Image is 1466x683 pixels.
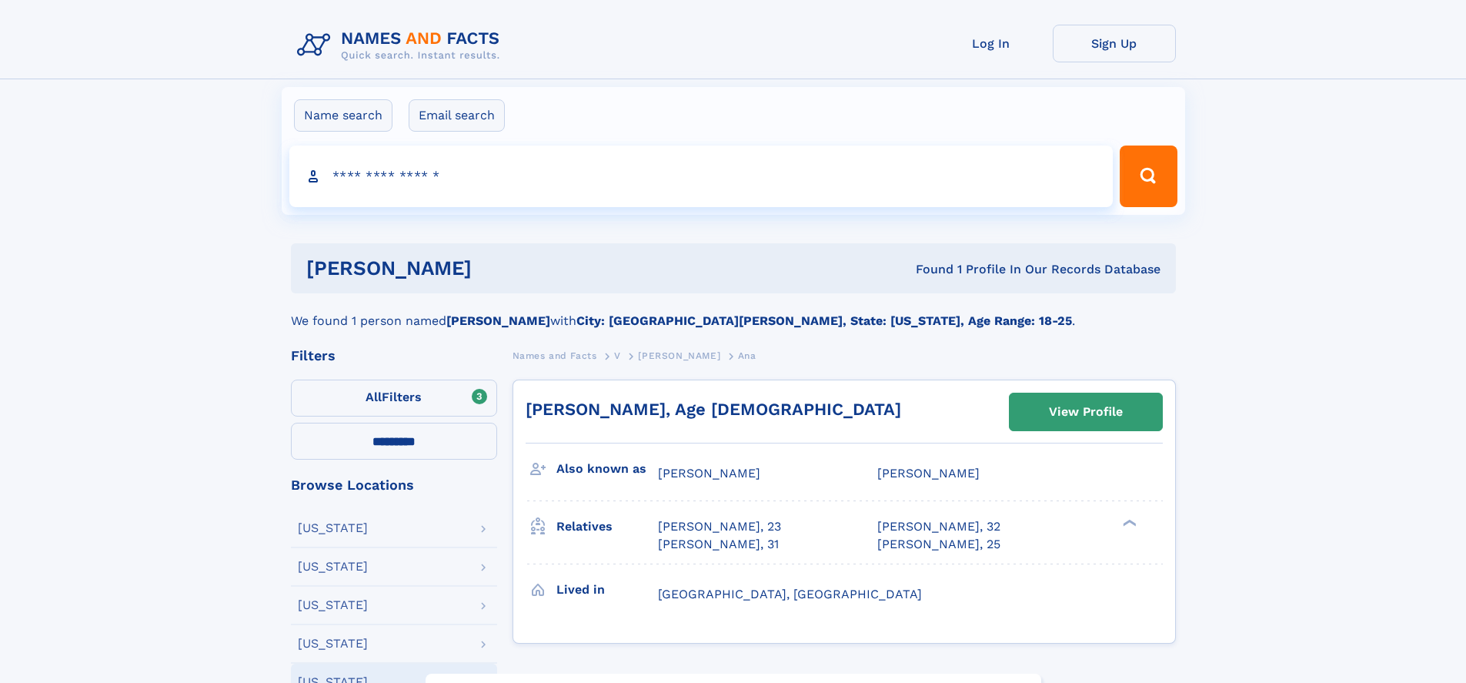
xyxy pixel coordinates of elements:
[556,577,658,603] h3: Lived in
[306,259,694,278] h1: [PERSON_NAME]
[291,293,1176,330] div: We found 1 person named with .
[658,518,781,535] a: [PERSON_NAME], 23
[291,478,497,492] div: Browse Locations
[1119,518,1137,528] div: ❯
[298,522,368,534] div: [US_STATE]
[298,599,368,611] div: [US_STATE]
[446,313,550,328] b: [PERSON_NAME]
[638,350,720,361] span: [PERSON_NAME]
[614,346,621,365] a: V
[614,350,621,361] span: V
[556,456,658,482] h3: Also known as
[658,587,922,601] span: [GEOGRAPHIC_DATA], [GEOGRAPHIC_DATA]
[877,536,1000,553] a: [PERSON_NAME], 25
[291,349,497,363] div: Filters
[289,146,1114,207] input: search input
[291,25,513,66] img: Logo Names and Facts
[658,466,760,480] span: [PERSON_NAME]
[877,518,1000,535] a: [PERSON_NAME], 32
[1010,393,1162,430] a: View Profile
[738,350,756,361] span: Ana
[298,638,368,650] div: [US_STATE]
[556,514,658,540] h3: Relatives
[1053,25,1176,62] a: Sign Up
[877,466,980,480] span: [PERSON_NAME]
[638,346,720,365] a: [PERSON_NAME]
[298,561,368,573] div: [US_STATE]
[930,25,1053,62] a: Log In
[576,313,1072,328] b: City: [GEOGRAPHIC_DATA][PERSON_NAME], State: [US_STATE], Age Range: 18-25
[1049,394,1123,430] div: View Profile
[693,261,1160,278] div: Found 1 Profile In Our Records Database
[513,346,597,365] a: Names and Facts
[294,99,392,132] label: Name search
[366,390,382,404] span: All
[409,99,505,132] label: Email search
[1120,146,1177,207] button: Search Button
[291,380,497,417] label: Filters
[526,400,901,419] a: [PERSON_NAME], Age [DEMOGRAPHIC_DATA]
[658,536,779,553] a: [PERSON_NAME], 31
